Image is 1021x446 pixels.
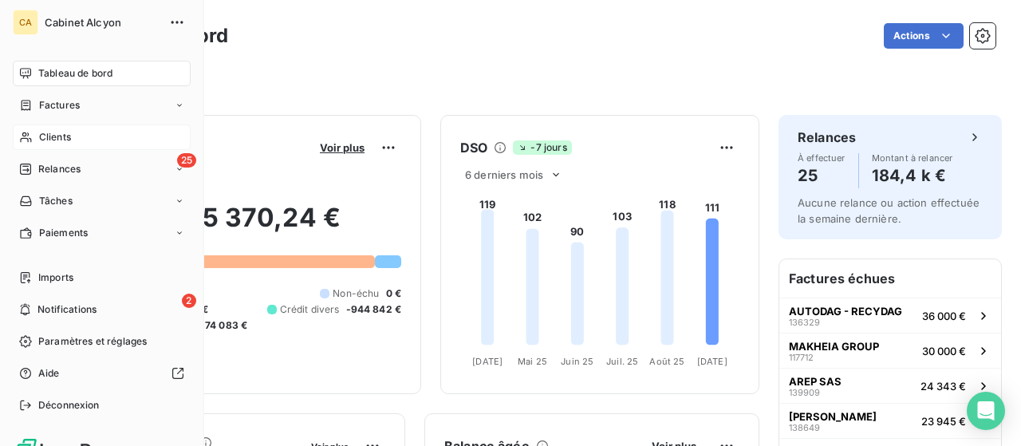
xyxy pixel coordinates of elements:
span: Montant à relancer [872,153,953,163]
button: Actions [884,23,964,49]
tspan: Mai 25 [518,356,547,367]
h4: 25 [798,163,846,188]
span: Cabinet Alcyon [45,16,160,29]
span: 0 € [386,286,401,301]
h6: Factures échues [779,259,1001,298]
button: [PERSON_NAME]13864923 945 € [779,403,1001,438]
tspan: [DATE] [472,356,503,367]
span: Paiements [39,226,88,240]
span: À effectuer [798,153,846,163]
div: CA [13,10,38,35]
span: -7 jours [513,140,571,155]
button: Voir plus [315,140,369,155]
span: Voir plus [320,141,365,154]
span: 136329 [789,318,820,327]
button: MAKHEIA GROUP11771230 000 € [779,333,1001,368]
span: 2 [182,294,196,308]
span: [PERSON_NAME] [789,410,877,423]
span: 117712 [789,353,814,362]
span: MAKHEIA GROUP [789,340,879,353]
span: Aide [38,366,60,381]
span: Non-échu [333,286,379,301]
span: Tableau de bord [38,66,112,81]
button: AUTODAG - RECYDAG13632936 000 € [779,298,1001,333]
h2: 1 635 370,24 € [90,202,401,250]
span: Paramètres et réglages [38,334,147,349]
tspan: [DATE] [697,356,727,367]
tspan: Août 25 [649,356,684,367]
span: Notifications [37,302,97,317]
span: 36 000 € [922,310,966,322]
span: Crédit divers [280,302,340,317]
span: Clients [39,130,71,144]
span: AUTODAG - RECYDAG [789,305,902,318]
h6: Relances [798,128,856,147]
span: AREP SAS [789,375,842,388]
span: -944 842 € [346,302,402,317]
span: 24 343 € [920,380,966,393]
span: 6 derniers mois [465,168,543,181]
span: Aucune relance ou action effectuée la semaine dernière. [798,196,980,225]
span: Imports [38,270,73,285]
span: 139909 [789,388,820,397]
tspan: Juin 25 [561,356,593,367]
span: Déconnexion [38,398,100,412]
h4: 184,4 k € [872,163,953,188]
span: -74 083 € [200,318,247,333]
span: Tâches [39,194,73,208]
span: 30 000 € [922,345,966,357]
span: 23 945 € [921,415,966,428]
span: Factures [39,98,80,112]
div: Open Intercom Messenger [967,392,1005,430]
tspan: Juil. 25 [606,356,638,367]
span: 25 [177,153,196,168]
span: 138649 [789,423,820,432]
h6: DSO [460,138,487,157]
button: AREP SAS13990924 343 € [779,368,1001,403]
a: Aide [13,361,191,386]
span: Relances [38,162,81,176]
